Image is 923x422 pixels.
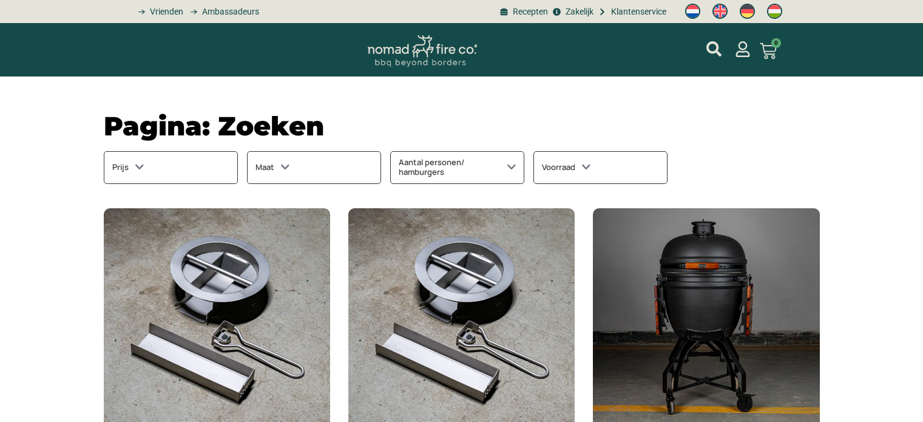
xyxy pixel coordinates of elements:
a: grill bill klantenservice [597,5,666,18]
img: Duits [740,4,755,19]
a: grill bill vrienden [134,5,183,18]
img: Engels [712,4,728,19]
h3: Voorraad [542,160,590,175]
a: grill bill ambassadors [186,5,259,18]
a: grill bill zakeljk [551,5,593,18]
span: 0 [771,38,781,48]
span: Klantenservice [608,5,666,18]
img: Nomad Logo [368,35,477,67]
img: Hongaars [767,4,782,19]
span: Ambassadeurs [199,5,259,18]
a: mijn account [706,41,722,56]
h3: Aantal personen/ hamburgers [399,160,516,175]
h3: Maat [255,160,289,175]
a: BBQ recepten [498,5,548,18]
a: Switch to Duits [734,1,761,22]
span: Vrienden [147,5,183,18]
span: Zakelijk [563,5,593,18]
span: Recepten [510,5,548,18]
a: Switch to Hongaars [761,1,788,22]
img: Nederlands [685,4,700,19]
h3: Prijs [112,160,144,175]
a: 0 [745,35,791,67]
a: Switch to Engels [706,1,734,22]
a: mijn account [735,41,751,57]
h2: Pagina: Zoeken [104,113,820,139]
